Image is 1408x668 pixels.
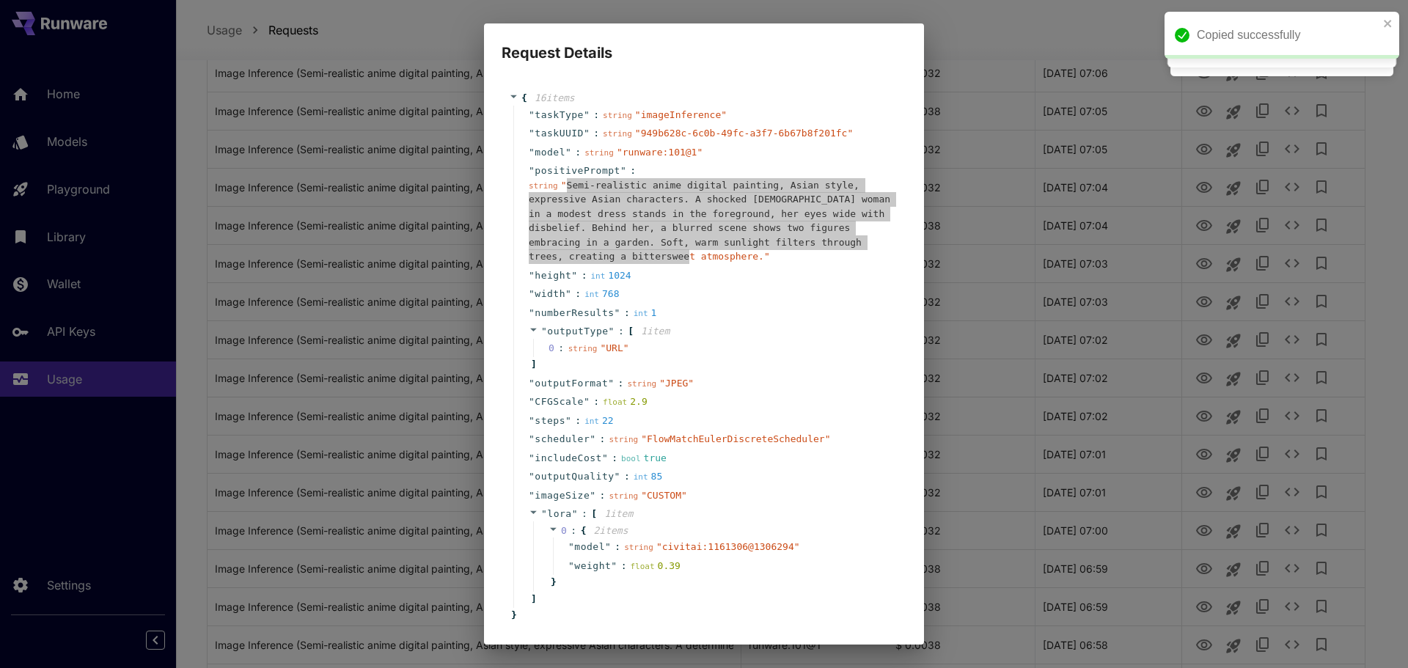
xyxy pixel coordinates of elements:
span: taskType [535,108,584,122]
span: outputFormat [535,376,608,391]
span: : [575,414,581,428]
span: " [584,109,590,120]
span: [ [591,507,597,521]
span: string [603,111,632,120]
span: : [575,287,581,301]
span: : [615,540,620,554]
span: : [618,376,624,391]
span: " [529,128,535,139]
span: string [609,435,638,444]
span: " [608,378,614,389]
span: " [529,147,535,158]
span: " [620,165,626,176]
span: { [521,91,527,106]
span: : [621,559,627,573]
span: : [600,488,606,503]
span: : [630,164,636,178]
span: : [582,268,587,283]
span: " [529,415,535,426]
span: " [590,433,595,444]
span: " 949b628c-6c0b-49fc-a3f7-6b67b8f201fc " [635,128,853,139]
span: : [600,432,606,447]
span: " [529,109,535,120]
span: float [630,562,654,571]
span: int [634,309,648,318]
span: [ [628,324,634,339]
span: imageSize [535,488,590,503]
span: " [529,452,535,463]
span: " imageInference " [635,109,727,120]
span: int [590,271,605,281]
span: " [529,270,535,281]
span: " [571,270,577,281]
div: 0.39 [630,559,680,573]
span: " [529,471,535,482]
button: close [1383,18,1393,29]
span: " [565,288,571,299]
span: " [590,490,595,501]
span: taskUUID [535,126,584,141]
span: int [584,290,599,299]
span: : [593,108,599,122]
span: string [627,379,656,389]
span: string [624,543,653,552]
span: : [593,394,599,409]
span: : [612,451,617,466]
span: string [603,129,632,139]
span: 1 item [604,508,633,519]
span: ] [529,357,537,372]
span: int [634,472,648,482]
span: " runware:101@1 " [617,147,703,158]
span: width [535,287,565,301]
span: bool [621,454,641,463]
span: " [568,541,574,552]
span: height [535,268,571,283]
div: 2.9 [603,394,648,409]
span: " [529,288,535,299]
span: model [535,145,565,160]
span: " [541,508,547,519]
span: " [529,378,535,389]
span: " [568,560,574,571]
span: " [605,541,611,552]
span: 1 item [641,326,670,337]
span: outputQuality [535,469,614,484]
span: string [609,491,638,501]
span: " URL " [600,342,628,353]
span: scheduler [535,432,590,447]
div: 1 [634,306,657,320]
div: 85 [634,469,663,484]
span: " [572,508,578,519]
span: } [509,608,517,623]
span: : [624,469,630,484]
span: numberResults [535,306,614,320]
span: string [529,181,558,191]
span: includeCost [535,451,602,466]
span: 0 [549,341,568,356]
span: : [575,145,581,160]
span: { [581,524,587,538]
span: float [603,397,627,407]
span: : [593,126,599,141]
span: CFGScale [535,394,584,409]
span: " [529,396,535,407]
span: " [529,490,535,501]
span: lora [547,508,571,519]
span: " [611,560,617,571]
span: model [574,540,605,554]
span: " [529,165,535,176]
span: string [584,148,614,158]
div: 22 [584,414,614,428]
span: " [615,471,620,482]
span: " [609,326,615,337]
span: 0 [561,525,567,536]
span: } [549,575,557,590]
span: outputType [547,326,608,337]
span: weight [574,559,611,573]
div: 1024 [590,268,631,283]
span: " CUSTOM " [641,490,687,501]
span: : [582,507,587,521]
span: 16 item s [535,92,575,103]
span: " [602,452,608,463]
span: " [615,307,620,318]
